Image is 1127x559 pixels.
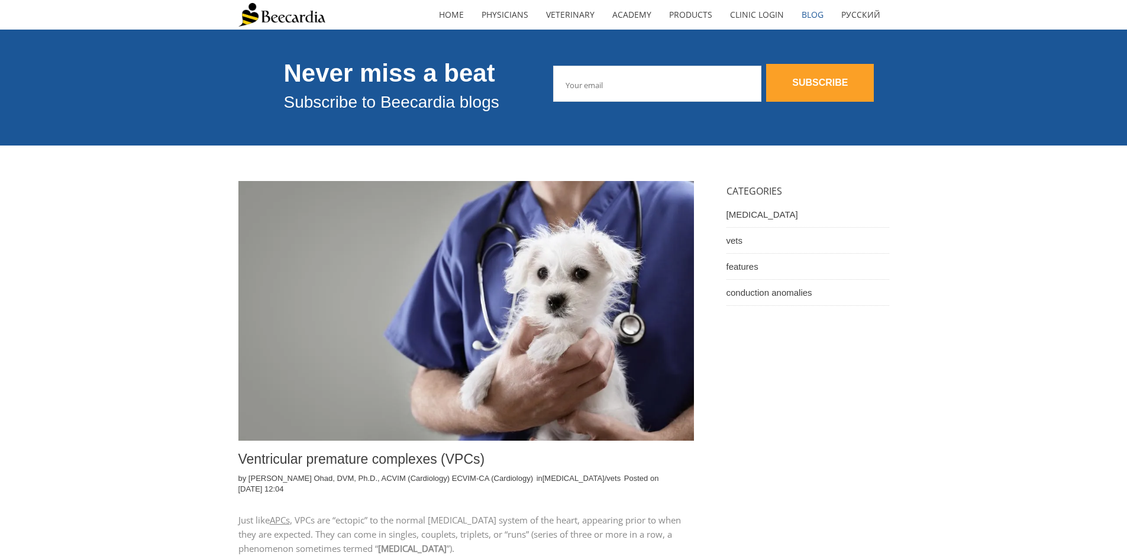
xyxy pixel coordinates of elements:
[726,185,782,198] span: CATEGORIES
[378,542,447,554] span: [MEDICAL_DATA]
[473,1,537,28] a: Physicians
[660,1,721,28] a: Products
[726,202,889,228] a: [MEDICAL_DATA]
[238,474,659,493] span: Posted on
[238,451,694,468] h1: Ventricular premature complexes (VPCs)
[553,66,761,102] input: Your email
[537,1,603,28] a: Veterinary
[606,473,621,484] a: vets
[238,484,284,495] p: [DATE] 12:04
[248,473,533,484] a: [PERSON_NAME] Ohad, DVM, Ph.D., ACVIM (Cardiology) ECVIM-CA (Cardiology)
[726,280,889,306] a: conduction anomalies
[721,1,793,28] a: Clinic Login
[238,474,535,483] span: by
[542,473,605,484] a: [MEDICAL_DATA]
[793,1,832,28] a: Blog
[238,181,694,441] img: Ventricular premature complexes (VPCs)
[270,514,290,526] a: APCs
[537,474,623,483] span: in /
[284,59,495,87] span: Never miss a beat
[603,1,660,28] a: Academy
[726,228,889,254] a: vets
[430,1,473,28] a: home
[766,64,874,101] a: SUBSCRIBE
[238,513,694,555] p: Just like , VPCs are “ectopic” to the normal [MEDICAL_DATA] system of the heart, appearing prior ...
[284,93,499,111] span: Subscribe to Beecardia blogs
[832,1,889,28] a: Русский
[726,254,889,280] a: features
[238,3,325,27] img: Beecardia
